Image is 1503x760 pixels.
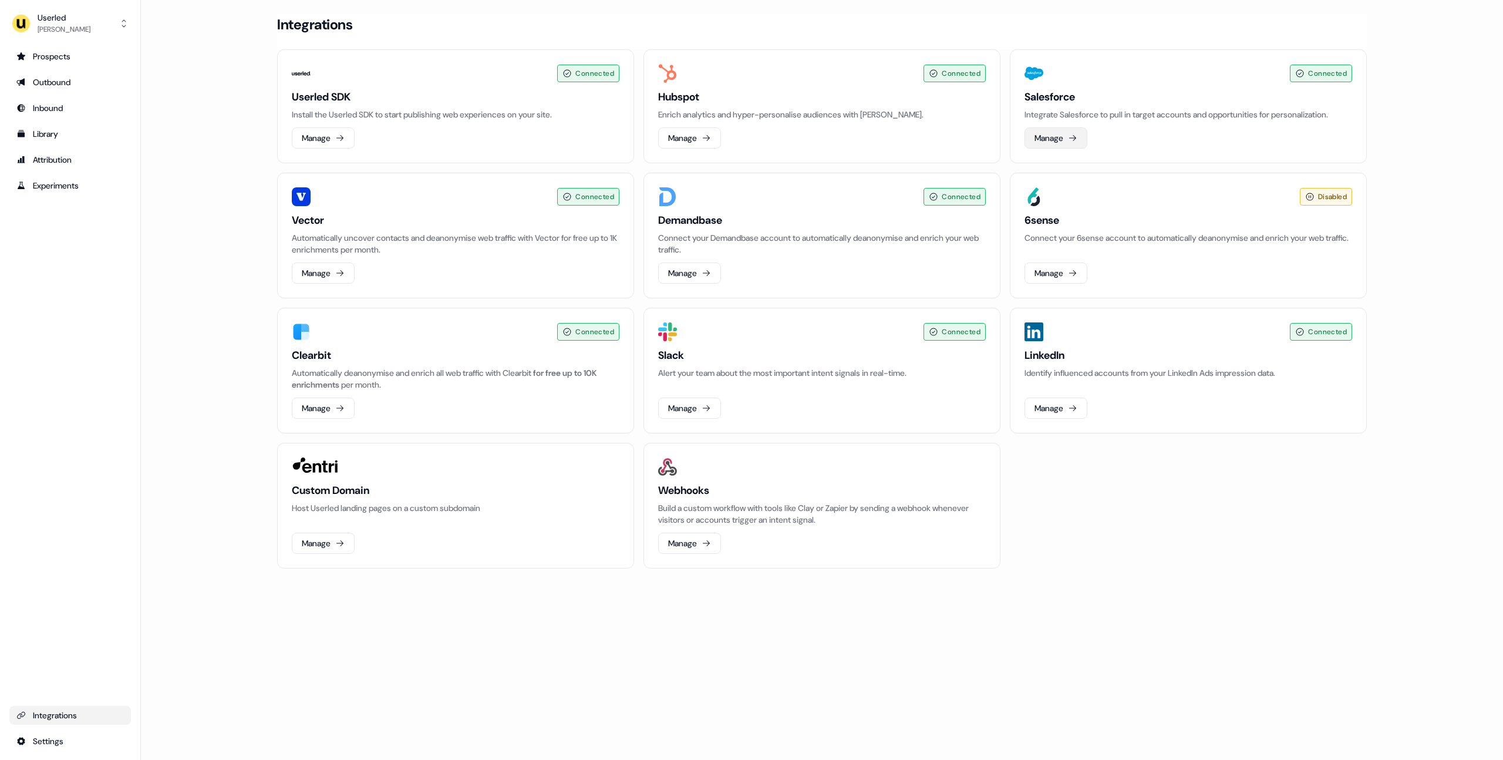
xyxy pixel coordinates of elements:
[1025,348,1352,362] h3: LinkedIn
[9,125,131,143] a: Go to templates
[9,9,131,38] button: Userled[PERSON_NAME]
[292,398,355,419] button: Manage
[1025,127,1087,149] button: Manage
[292,213,619,227] h3: Vector
[9,150,131,169] a: Go to attribution
[292,90,619,104] h3: Userled SDK
[292,502,619,514] p: Host Userled landing pages on a custom subdomain
[658,109,986,120] p: Enrich analytics and hyper-personalise audiences with [PERSON_NAME].
[942,326,980,338] span: Connected
[658,348,986,362] h3: Slack
[942,68,980,79] span: Connected
[16,76,124,88] div: Outbound
[9,706,131,725] a: Go to integrations
[1025,398,1087,419] button: Manage
[658,483,986,497] h3: Webhooks
[16,128,124,140] div: Library
[658,232,986,255] p: Connect your Demandbase account to automatically deanonymise and enrich your web traffic.
[658,502,986,526] p: Build a custom workflow with tools like Clay or Zapier by sending a webhook whenever visitors or ...
[277,16,352,33] h3: Integrations
[292,187,311,206] img: Vector image
[16,154,124,166] div: Attribution
[1025,90,1352,104] h3: Salesforce
[1025,263,1087,284] button: Manage
[575,191,614,203] span: Connected
[38,23,90,35] div: [PERSON_NAME]
[9,47,131,66] a: Go to prospects
[1025,109,1352,120] p: Integrate Salesforce to pull in target accounts and opportunities for personalization.
[658,90,986,104] h3: Hubspot
[1308,68,1347,79] span: Connected
[9,73,131,92] a: Go to outbound experience
[658,533,721,554] button: Manage
[575,326,614,338] span: Connected
[16,180,124,191] div: Experiments
[1025,213,1352,227] h3: 6sense
[292,232,619,255] p: Automatically uncover contacts and deanonymise web traffic with Vector for free up to 1K enrichme...
[9,176,131,195] a: Go to experiments
[1318,191,1347,203] span: Disabled
[292,533,355,554] button: Manage
[658,398,721,419] button: Manage
[658,367,986,379] p: Alert your team about the most important intent signals in real-time.
[292,348,619,362] h3: Clearbit
[16,735,124,747] div: Settings
[1025,367,1352,379] p: Identify influenced accounts from your LinkedIn Ads impression data.
[9,732,131,751] a: Go to integrations
[9,99,131,117] a: Go to Inbound
[292,109,619,120] p: Install the Userled SDK to start publishing web experiences on your site.
[1308,326,1347,338] span: Connected
[658,127,721,149] button: Manage
[658,263,721,284] button: Manage
[1025,232,1352,244] p: Connect your 6sense account to automatically deanonymise and enrich your web traffic.
[292,127,355,149] button: Manage
[16,51,124,62] div: Prospects
[16,102,124,114] div: Inbound
[292,367,619,391] div: Automatically deanonymise and enrich all web traffic with Clearbit per month.
[942,191,980,203] span: Connected
[658,213,986,227] h3: Demandbase
[575,68,614,79] span: Connected
[38,12,90,23] div: Userled
[292,263,355,284] button: Manage
[292,483,619,497] h3: Custom Domain
[16,709,124,721] div: Integrations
